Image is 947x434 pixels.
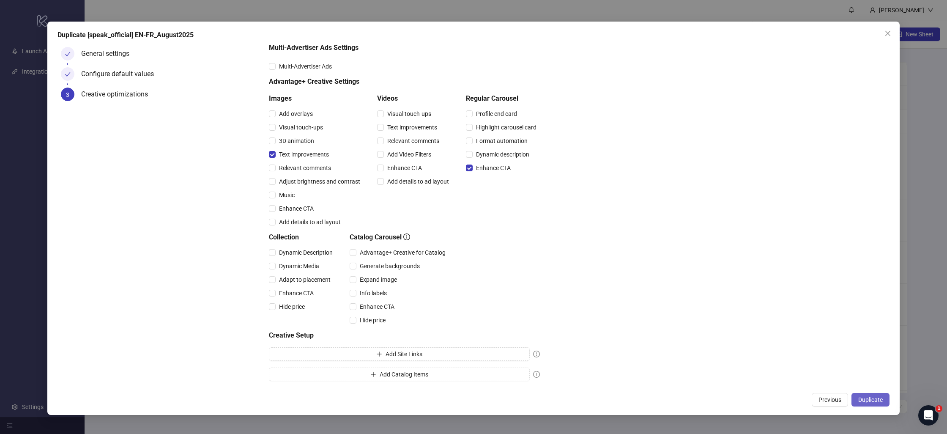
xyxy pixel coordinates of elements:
[269,93,364,104] h5: Images
[356,288,390,298] span: Info labels
[356,248,449,257] span: Advantage+ Creative for Catalog
[269,347,530,361] button: Add Site Links
[276,190,298,200] span: Music
[81,47,136,60] div: General settings
[276,288,317,298] span: Enhance CTA
[473,109,520,118] span: Profile end card
[384,123,441,132] span: Text improvements
[384,163,425,173] span: Enhance CTA
[918,405,939,426] iframe: Intercom live chat
[377,93,452,104] h5: Videos
[812,393,848,407] button: Previous
[356,316,389,325] span: Hide price
[269,77,540,87] h5: Advantage+ Creative Settings
[66,91,69,98] span: 3
[384,136,443,146] span: Relevant comments
[881,27,895,40] button: Close
[370,371,376,377] span: plus
[376,351,382,357] span: plus
[276,150,332,159] span: Text improvements
[276,261,323,271] span: Dynamic Media
[851,393,890,407] button: Duplicate
[276,123,326,132] span: Visual touch-ups
[81,67,161,81] div: Configure default values
[473,163,514,173] span: Enhance CTA
[380,371,428,378] span: Add Catalog Items
[466,93,540,104] h5: Regular Carousel
[276,109,316,118] span: Add overlays
[269,330,540,341] h5: Creative Setup
[350,232,449,242] h5: Catalog Carousel
[384,109,435,118] span: Visual touch-ups
[65,51,71,57] span: check
[276,248,336,257] span: Dynamic Description
[384,177,452,186] span: Add details to ad layout
[473,150,533,159] span: Dynamic description
[356,261,423,271] span: Generate backgrounds
[276,136,317,146] span: 3D animation
[269,232,336,242] h5: Collection
[269,368,530,381] button: Add Catalog Items
[276,217,344,227] span: Add details to ad layout
[473,123,540,132] span: Highlight carousel card
[81,88,155,101] div: Creative optimizations
[936,405,942,412] span: 1
[276,62,335,71] span: Multi-Advertiser Ads
[65,71,71,77] span: check
[403,233,410,240] span: info-circle
[858,396,883,403] span: Duplicate
[386,351,422,357] span: Add Site Links
[356,302,398,311] span: Enhance CTA
[384,150,435,159] span: Add Video Filters
[276,302,308,311] span: Hide price
[269,43,540,53] h5: Multi-Advertiser Ads Settings
[276,177,364,186] span: Adjust brightness and contrast
[276,204,317,213] span: Enhance CTA
[884,30,891,37] span: close
[473,136,531,146] span: Format automation
[356,275,400,284] span: Expand image
[533,371,540,378] span: exclamation-circle
[818,396,841,403] span: Previous
[57,30,890,40] div: Duplicate [speak_official] EN-FR_August2025
[533,351,540,357] span: exclamation-circle
[276,275,334,284] span: Adapt to placement
[276,163,334,173] span: Relevant comments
